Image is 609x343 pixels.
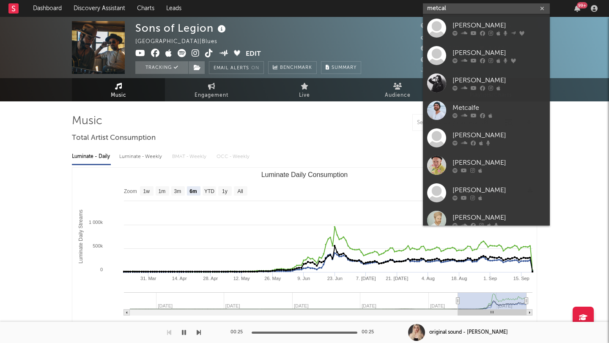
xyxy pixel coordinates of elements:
[422,276,435,281] text: 4. Aug
[362,327,379,338] div: 00:25
[222,188,228,194] text: 1y
[251,66,259,71] em: On
[421,23,454,29] span: 248,534
[429,329,508,336] div: original sound - [PERSON_NAME]
[453,212,546,223] div: [PERSON_NAME]
[209,61,264,74] button: Email AlertsOn
[423,207,550,234] a: [PERSON_NAME]
[385,90,411,101] span: Audience
[423,3,550,14] input: Search for artists
[453,75,546,85] div: [PERSON_NAME]
[135,61,188,74] button: Tracking
[351,78,444,101] a: Audience
[453,103,546,113] div: Metcalfe
[423,69,550,97] a: [PERSON_NAME]
[421,46,460,52] span: 1,400,000
[230,327,247,338] div: 00:25
[423,179,550,207] a: [PERSON_NAME]
[268,61,317,74] a: Benchmark
[119,150,164,164] div: Luminate - Weekly
[453,48,546,58] div: [PERSON_NAME]
[172,276,187,281] text: 14. Apr
[72,78,165,101] a: Music
[143,188,150,194] text: 1w
[453,20,546,30] div: [PERSON_NAME]
[159,188,166,194] text: 1m
[72,168,537,337] svg: Luminate Daily Consumption
[386,276,408,281] text: 21. [DATE]
[451,276,467,281] text: 18. Aug
[356,276,376,281] text: 7. [DATE]
[124,188,137,194] text: Zoom
[93,243,103,248] text: 500k
[72,133,156,143] span: Total Artist Consumption
[513,276,529,281] text: 15. Sep
[100,267,103,272] text: 0
[111,90,126,101] span: Music
[174,188,181,194] text: 3m
[423,124,550,152] a: [PERSON_NAME]
[421,57,510,63] span: 1,746,413 Monthly Listeners
[135,37,227,47] div: [GEOGRAPHIC_DATA] | Blues
[421,68,470,73] span: Jump Score: 83.3
[297,276,310,281] text: 9. Jun
[423,152,550,179] a: [PERSON_NAME]
[423,97,550,124] a: Metcalfe
[453,185,546,195] div: [PERSON_NAME]
[453,158,546,168] div: [PERSON_NAME]
[577,2,587,8] div: 99 +
[233,276,250,281] text: 12. May
[78,210,84,263] text: Luminate Daily Streams
[89,220,103,225] text: 1 000k
[574,5,580,12] button: 99+
[299,90,310,101] span: Live
[195,90,228,101] span: Engagement
[421,35,454,40] span: 568,300
[423,14,550,42] a: [PERSON_NAME]
[423,42,550,69] a: [PERSON_NAME]
[189,188,197,194] text: 6m
[135,21,228,35] div: Sons of Legion
[327,276,343,281] text: 23. Jun
[280,63,312,73] span: Benchmark
[413,120,502,126] input: Search by song name or URL
[332,65,357,70] span: Summary
[204,188,214,194] text: YTD
[483,276,497,281] text: 1. Sep
[203,276,218,281] text: 28. Apr
[72,150,111,164] div: Luminate - Daily
[453,130,546,140] div: [PERSON_NAME]
[165,78,258,101] a: Engagement
[261,171,348,178] text: Luminate Daily Consumption
[246,49,261,60] button: Edit
[237,188,243,194] text: All
[321,61,361,74] button: Summary
[258,78,351,101] a: Live
[264,276,281,281] text: 26. May
[140,276,156,281] text: 31. Mar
